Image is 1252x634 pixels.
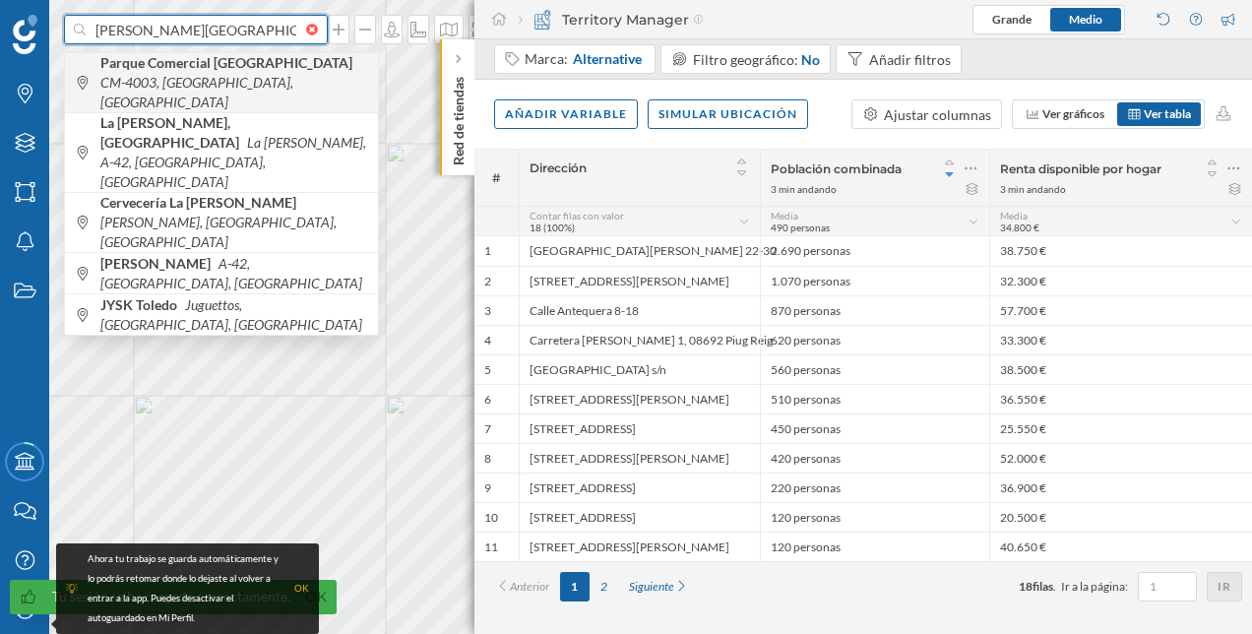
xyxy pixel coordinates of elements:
[484,539,498,555] div: 11
[519,266,760,295] div: [STREET_ADDRESS][PERSON_NAME]
[1053,579,1056,594] span: .
[519,443,760,473] div: [STREET_ADDRESS][PERSON_NAME]
[771,222,830,233] span: 490 personas
[530,222,575,233] span: 18 (100%)
[532,10,552,30] img: territory-manager.svg
[989,236,1252,266] div: 38.750 €
[760,266,989,295] div: 1.070 personas
[519,325,760,354] div: Carretera [PERSON_NAME] 1, 08692 Piug Reig
[1019,579,1033,594] span: 18
[484,451,491,467] div: 8
[530,210,624,222] span: Contar filas con valor
[484,303,491,319] div: 3
[484,510,498,526] div: 10
[989,443,1252,473] div: 52.000 €
[1000,161,1161,176] span: Renta disponible por hogar
[771,210,798,222] span: Media
[484,362,491,378] div: 5
[519,502,760,532] div: [STREET_ADDRESS]
[989,266,1252,295] div: 32.300 €
[1000,210,1028,222] span: Media
[100,255,362,291] i: A-42, [GEOGRAPHIC_DATA], [GEOGRAPHIC_DATA]
[484,392,491,408] div: 6
[760,325,989,354] div: 620 personas
[989,384,1252,413] div: 36.550 €
[519,354,760,384] div: [GEOGRAPHIC_DATA] s/n
[989,354,1252,384] div: 38.500 €
[519,236,760,266] div: [GEOGRAPHIC_DATA][PERSON_NAME] 22-30
[989,473,1252,502] div: 36.900 €
[100,255,216,272] b: [PERSON_NAME]
[771,161,902,176] span: Población combinada
[449,69,469,165] p: Red de tiendas
[484,243,491,259] div: 1
[519,10,704,30] div: Territory Manager
[1033,579,1053,594] span: filas
[760,413,989,443] div: 450 personas
[1069,12,1102,27] span: Medio
[573,49,642,69] span: Alternative
[1144,106,1191,121] span: Ver tabla
[525,49,644,69] div: Marca:
[801,49,820,70] div: No
[294,579,309,599] div: OK
[484,274,491,289] div: 2
[530,160,587,175] span: Dirección
[484,169,509,187] span: #
[1061,578,1128,596] span: Ir a la página:
[1042,106,1104,121] span: Ver gráficos
[519,473,760,502] div: [STREET_ADDRESS]
[989,295,1252,325] div: 57.700 €
[760,295,989,325] div: 870 personas
[760,473,989,502] div: 220 personas
[519,413,760,443] div: [STREET_ADDRESS]
[100,114,244,151] b: La [PERSON_NAME], [GEOGRAPHIC_DATA]
[1000,222,1039,233] span: 34.800 €
[52,587,290,606] div: Tu sesión se ha cargado correctamente.
[760,384,989,413] div: 510 personas
[989,532,1252,561] div: 40.650 €
[100,296,182,313] b: JYSK Toledo
[100,296,362,333] i: Juguettos, [GEOGRAPHIC_DATA], [GEOGRAPHIC_DATA]
[989,502,1252,532] div: 20.500 €
[519,384,760,413] div: [STREET_ADDRESS][PERSON_NAME]
[760,354,989,384] div: 560 personas
[771,182,837,196] div: 3 min andando
[869,49,951,70] div: Añadir filtros
[100,54,357,71] b: Parque Comercial [GEOGRAPHIC_DATA]
[760,236,989,266] div: 2.690 personas
[693,51,798,68] span: Filtro geográfico:
[992,12,1032,27] span: Grande
[100,74,293,110] i: CM-4003, [GEOGRAPHIC_DATA], [GEOGRAPHIC_DATA]
[1144,577,1191,597] input: 1
[100,134,366,190] i: La [PERSON_NAME], A-42, [GEOGRAPHIC_DATA], [GEOGRAPHIC_DATA]
[39,14,109,32] span: Soporte
[519,532,760,561] div: [STREET_ADDRESS][PERSON_NAME]
[519,295,760,325] div: Calle Antequera 8-18
[989,413,1252,443] div: 25.550 €
[100,194,301,211] b: Cervecería La [PERSON_NAME]
[13,15,37,54] img: Geoblink Logo
[484,421,491,437] div: 7
[1000,182,1066,196] div: 3 min andando
[989,325,1252,354] div: 33.300 €
[484,480,491,496] div: 9
[760,443,989,473] div: 420 personas
[760,532,989,561] div: 120 personas
[760,502,989,532] div: 120 personas
[100,214,337,250] i: [PERSON_NAME], [GEOGRAPHIC_DATA], [GEOGRAPHIC_DATA]
[88,549,284,628] div: Ahora tu trabajo se guarda automáticamente y lo podrás retomar donde lo dejaste al volver a entra...
[484,333,491,349] div: 4
[884,104,991,125] div: Ajustar columnas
